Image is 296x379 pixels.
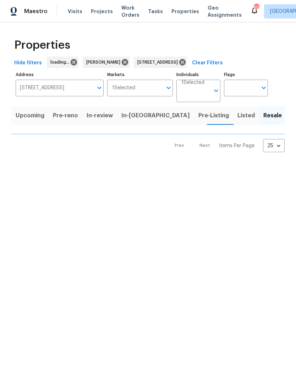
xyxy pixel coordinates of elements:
[148,9,163,14] span: Tasks
[254,4,259,11] div: 52
[47,57,78,68] div: loading...
[53,111,78,121] span: Pre-reno
[112,85,135,91] span: 1 Selected
[181,80,204,86] span: 1 Selected
[192,59,223,68] span: Clear Filters
[94,83,104,93] button: Open
[137,59,181,66] span: [STREET_ADDRESS]
[224,73,268,77] label: Flags
[68,8,82,15] span: Visits
[24,8,48,15] span: Maestro
[107,73,173,77] label: Markets
[259,83,269,93] button: Open
[168,139,285,152] nav: Pagination Navigation
[219,142,254,149] p: Items Per Page
[87,111,113,121] span: In-review
[189,57,226,70] button: Clear Filters
[134,57,187,68] div: [STREET_ADDRESS]
[121,111,190,121] span: In-[GEOGRAPHIC_DATA]
[86,59,123,66] span: [PERSON_NAME]
[176,73,220,77] label: Individuals
[237,111,255,121] span: Listed
[11,57,45,70] button: Hide filters
[208,4,242,18] span: Geo Assignments
[16,111,44,121] span: Upcoming
[198,111,229,121] span: Pre-Listing
[263,137,285,155] div: 25
[83,57,130,68] div: [PERSON_NAME]
[263,111,282,121] span: Resale
[171,8,199,15] span: Properties
[91,8,113,15] span: Projects
[121,4,139,18] span: Work Orders
[211,86,221,96] button: Open
[14,42,70,49] span: Properties
[164,83,174,93] button: Open
[16,73,104,77] label: Address
[14,59,42,68] span: Hide filters
[50,59,72,66] span: loading...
